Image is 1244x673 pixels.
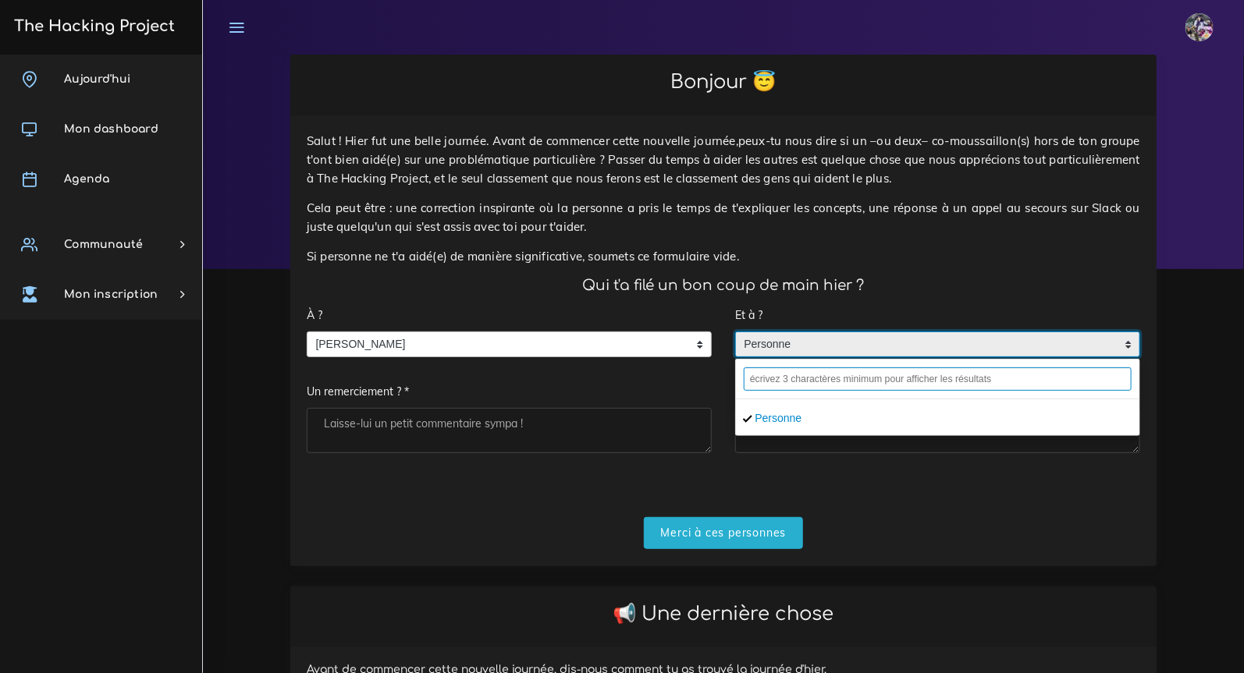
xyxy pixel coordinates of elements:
p: Salut ! Hier fut une belle journée. Avant de commencer cette nouvelle journée,peux-tu nous dire s... [307,132,1140,188]
li: Personne [736,406,1139,430]
h2: 📢 Une dernière chose [307,603,1140,625]
span: Mon dashboard [64,123,158,135]
input: Merci à ces personnes [644,517,804,549]
span: Communauté [64,239,143,250]
span: Mon inscription [64,289,158,300]
h4: Qui t'a filé un bon coup de main hier ? [307,277,1140,294]
input: écrivez 3 charactères minimum pour afficher les résultats [744,367,1132,391]
h2: Bonjour 😇 [307,71,1140,94]
label: Et à ? [735,299,762,331]
span: Personne [736,332,1116,357]
img: eg54bupqcshyolnhdacp.jpg [1185,13,1214,41]
span: Aujourd'hui [64,73,130,85]
span: Agenda [64,173,109,185]
p: Cela peut être : une correction inspirante où la personne a pris le temps de t'expliquer les conc... [307,199,1140,236]
label: À ? [307,299,322,331]
h3: The Hacking Project [9,18,175,35]
p: Si personne ne t'a aidé(e) de manière significative, soumets ce formulaire vide. [307,247,1140,266]
label: Un remerciement ? * [307,377,409,409]
span: [PERSON_NAME] [307,332,688,357]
